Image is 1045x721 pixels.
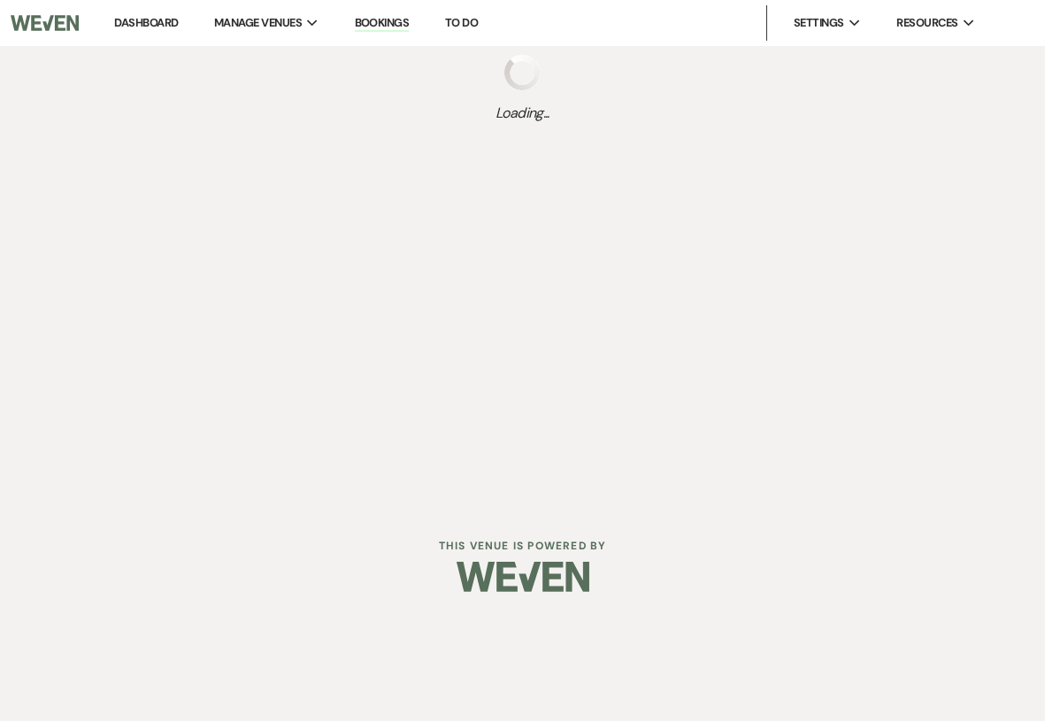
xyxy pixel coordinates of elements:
[794,14,844,32] span: Settings
[214,14,302,32] span: Manage Venues
[496,103,549,124] span: Loading...
[504,55,540,90] img: loading spinner
[11,4,79,42] img: Weven Logo
[114,15,178,30] a: Dashboard
[355,15,410,32] a: Bookings
[896,14,957,32] span: Resources
[457,546,589,608] img: Weven Logo
[445,15,478,30] a: To Do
